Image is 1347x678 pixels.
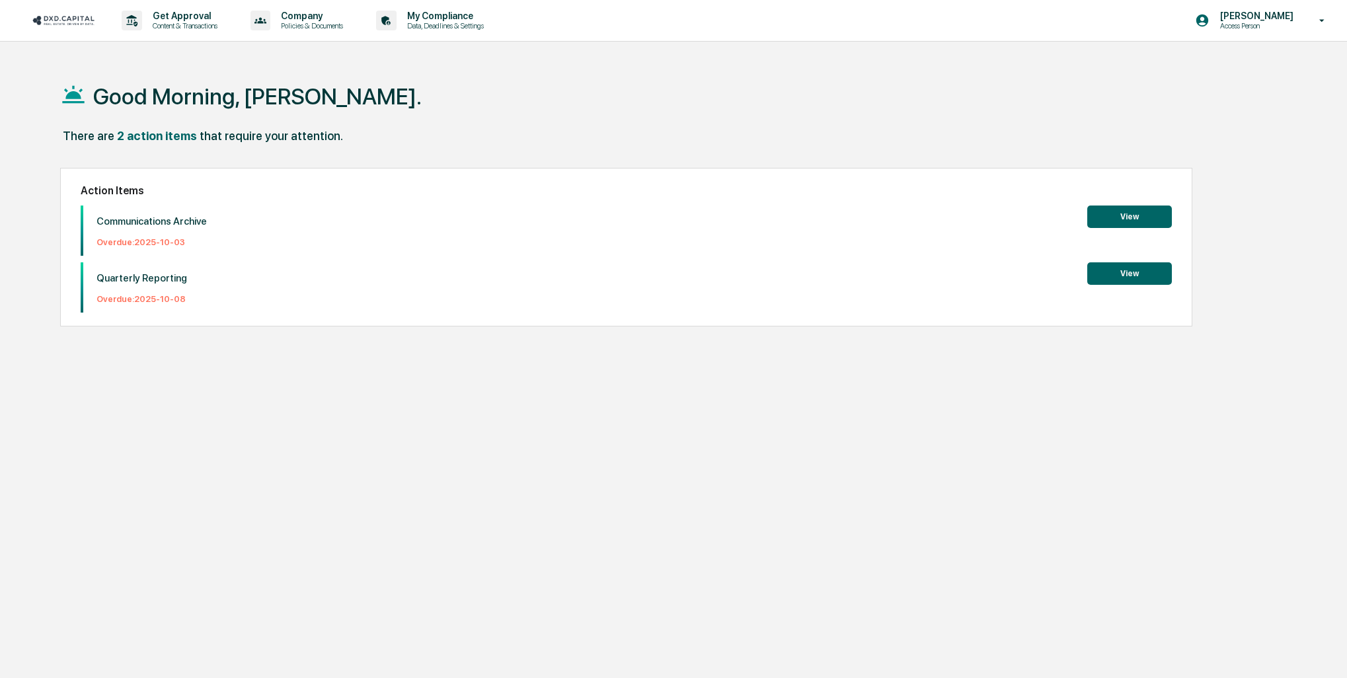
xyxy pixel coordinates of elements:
[1210,11,1300,21] p: [PERSON_NAME]
[96,215,207,227] p: Communications Archive
[142,11,224,21] p: Get Approval
[270,11,350,21] p: Company
[142,21,224,30] p: Content & Transactions
[397,11,490,21] p: My Compliance
[96,237,207,247] p: Overdue: 2025-10-03
[93,83,422,110] h1: Good Morning, [PERSON_NAME].
[81,184,1172,197] h2: Action Items
[1087,266,1172,279] a: View
[117,129,197,143] div: 2 action items
[96,294,187,304] p: Overdue: 2025-10-08
[1210,21,1300,30] p: Access Person
[96,272,187,284] p: Quarterly Reporting
[397,21,490,30] p: Data, Deadlines & Settings
[1087,262,1172,285] button: View
[1087,206,1172,228] button: View
[270,21,350,30] p: Policies & Documents
[63,129,114,143] div: There are
[1087,209,1172,222] a: View
[200,129,343,143] div: that require your attention.
[32,14,95,26] img: logo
